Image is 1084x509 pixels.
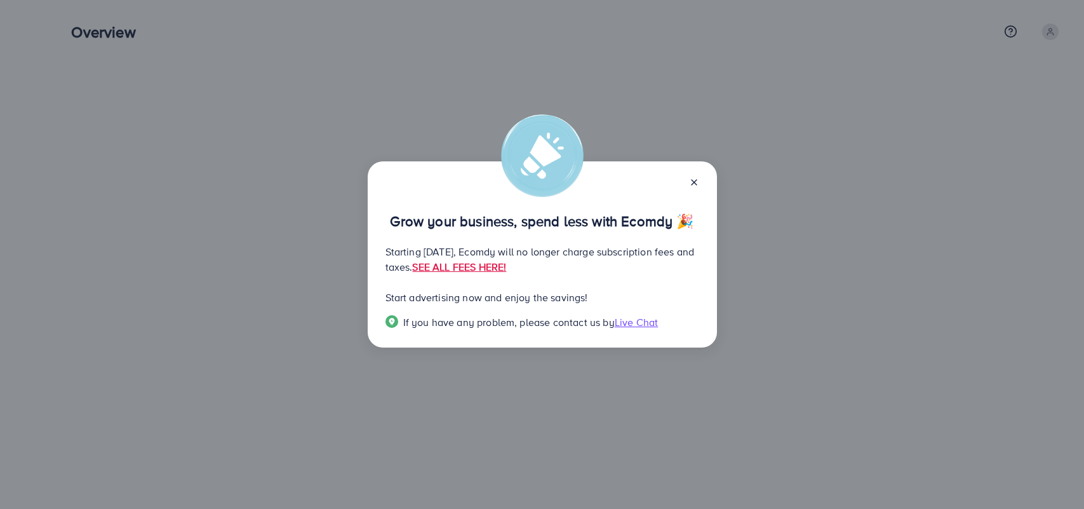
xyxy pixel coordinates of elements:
[385,315,398,328] img: Popup guide
[385,214,699,229] p: Grow your business, spend less with Ecomdy 🎉
[501,114,584,197] img: alert
[615,315,658,329] span: Live Chat
[385,244,699,275] p: Starting [DATE], Ecomdy will no longer charge subscription fees and taxes.
[385,290,699,305] p: Start advertising now and enjoy the savings!
[403,315,615,329] span: If you have any problem, please contact us by
[412,260,506,274] a: SEE ALL FEES HERE!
